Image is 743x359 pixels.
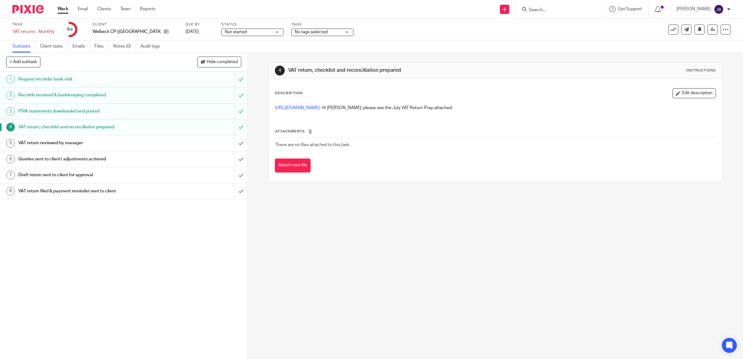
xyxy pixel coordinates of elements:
h1: PIVA statements downloaded and posted [18,107,159,116]
a: Clients [97,6,111,12]
div: 2 [6,91,15,100]
a: Client tasks [40,40,68,53]
a: Email [78,6,88,12]
label: Status [221,22,284,27]
div: 6 [6,155,15,163]
label: Tags [291,22,353,27]
div: 4 [275,66,285,76]
h1: Queries sent to client/ adjustments actioned [18,154,159,164]
a: Subtasks [12,40,35,53]
h1: Request records/ book visit [18,75,159,84]
a: Team [120,6,131,12]
h1: VAT return, checklist and reconciliation prepared [288,67,509,74]
span: Attachments [275,130,305,133]
div: 4 [67,26,73,33]
h1: Records received & bookkeeping completed [18,90,159,100]
span: Get Support [618,7,642,11]
p: - Hi [PERSON_NAME], please see the July VAT Return Prep attached. [275,105,716,111]
a: Emails [72,40,90,53]
a: Audit logs [141,40,164,53]
p: Welbeck CP ([GEOGRAPHIC_DATA]) Ltd [93,29,161,35]
small: /8 [69,28,73,31]
span: No tags selected [295,30,328,34]
div: 3 [6,107,15,116]
h1: VAT return, checklist and reconciliation prepared [18,122,159,132]
a: Files [95,40,108,53]
a: Notes (0) [113,40,136,53]
div: 4 [6,123,15,131]
button: + Add subtask [6,57,40,67]
div: 7 [6,171,15,179]
img: svg%3E [714,4,724,14]
img: Pixie [12,5,44,13]
p: Description [275,91,302,96]
div: VAT returns - Monthly [12,29,54,35]
a: Work [58,6,68,12]
div: 8 [6,187,15,196]
h1: VAT return reviewed by manager [18,138,159,148]
div: Instructions [686,68,716,73]
span: There are no files attached to this task. [275,143,350,147]
div: 1 [6,75,15,84]
button: Edit description [672,88,716,98]
div: 5 [6,139,15,148]
h1: Draft return sent to client for approval [18,170,159,180]
span: [DATE] [186,30,199,34]
button: Attach new file [275,159,311,173]
p: [PERSON_NAME] [676,6,711,12]
h1: VAT return filed & payment reminder sent to client [18,186,159,196]
label: Due by [186,22,214,27]
span: Not started [225,30,247,34]
input: Search [528,7,584,13]
a: [URL][DOMAIN_NAME] [275,106,320,110]
span: Hide completed [207,60,238,65]
label: Client [93,22,178,27]
button: Hide completed [197,57,241,67]
a: Reports [140,6,155,12]
label: Task [12,22,54,27]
